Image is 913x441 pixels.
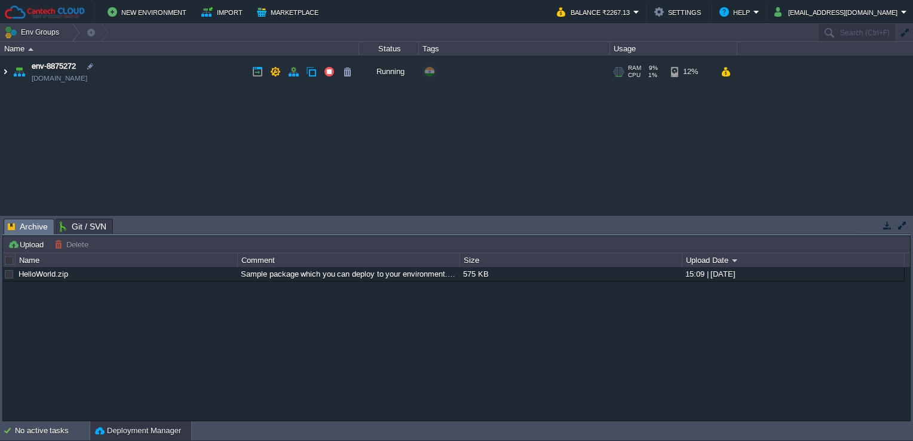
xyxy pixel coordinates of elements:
[108,5,190,19] button: New Environment
[460,267,681,281] div: 575 KB
[4,24,63,41] button: Env Groups
[628,72,641,79] span: CPU
[682,267,903,281] div: 15:09 | [DATE]
[461,253,682,267] div: Size
[4,5,85,20] img: Cantech Cloud
[54,239,92,250] button: Delete
[360,42,418,56] div: Status
[654,5,704,19] button: Settings
[95,425,181,437] button: Deployment Manager
[15,421,90,440] div: No active tasks
[238,267,459,281] div: Sample package which you can deploy to your environment. Feel free to delete and upload a package...
[774,5,901,19] button: [EMAIL_ADDRESS][DOMAIN_NAME]
[28,48,33,51] img: AMDAwAAAACH5BAEAAAAALAAAAAABAAEAAAICRAEAOw==
[646,65,658,72] span: 9%
[8,219,48,234] span: Archive
[1,42,359,56] div: Name
[359,56,419,88] div: Running
[11,56,27,88] img: AMDAwAAAACH5BAEAAAAALAAAAAABAAEAAAICRAEAOw==
[238,253,459,267] div: Comment
[257,5,322,19] button: Marketplace
[611,42,737,56] div: Usage
[419,42,609,56] div: Tags
[671,56,710,88] div: 12%
[683,253,904,267] div: Upload Date
[628,65,641,72] span: RAM
[32,60,76,72] a: env-8875272
[201,5,246,19] button: Import
[645,72,657,79] span: 1%
[8,239,47,250] button: Upload
[16,253,237,267] div: Name
[557,5,633,19] button: Balance ₹2267.13
[60,219,106,234] span: Git / SVN
[19,269,68,278] a: HelloWorld.zip
[719,5,753,19] button: Help
[32,72,87,84] a: [DOMAIN_NAME]
[1,56,10,88] img: AMDAwAAAACH5BAEAAAAALAAAAAABAAEAAAICRAEAOw==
